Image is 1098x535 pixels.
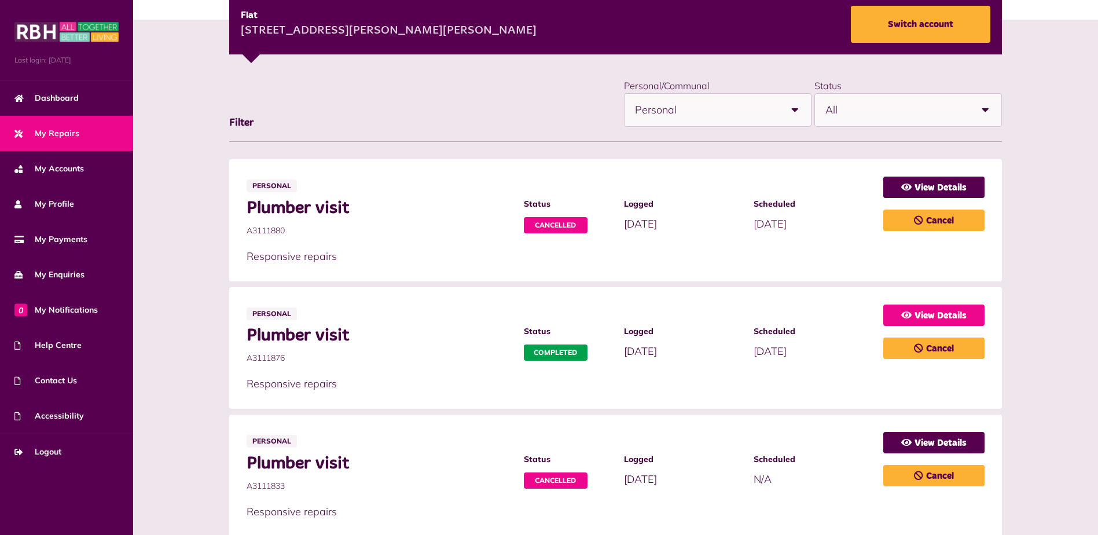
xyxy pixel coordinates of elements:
div: Flat [241,9,537,23]
span: My Accounts [14,163,84,175]
div: [STREET_ADDRESS][PERSON_NAME][PERSON_NAME] [241,23,537,40]
a: View Details [883,177,985,198]
span: Plumber visit [247,453,512,474]
img: MyRBH [14,20,119,43]
span: Personal [635,94,778,126]
span: [DATE] [624,345,657,358]
span: My Enquiries [14,269,85,281]
span: Logged [624,453,742,466]
span: [DATE] [754,217,787,230]
p: Responsive repairs [247,376,872,391]
span: Scheduled [754,453,872,466]
span: Status [524,325,612,338]
span: Completed [524,345,587,361]
span: Last login: [DATE] [14,55,119,65]
span: Scheduled [754,325,872,338]
span: Personal [247,179,297,192]
a: Switch account [851,6,990,43]
a: Cancel [883,210,985,231]
span: [DATE] [624,217,657,230]
span: My Profile [14,198,74,210]
span: Scheduled [754,198,872,210]
label: Personal/Communal [624,80,710,91]
span: All [825,94,969,126]
span: My Notifications [14,304,98,316]
span: Cancelled [524,217,587,233]
span: A3111833 [247,480,512,492]
label: Status [814,80,842,91]
span: Logout [14,446,61,458]
span: Logged [624,198,742,210]
span: Logged [624,325,742,338]
span: Plumber visit [247,325,512,346]
p: Responsive repairs [247,504,872,519]
p: Responsive repairs [247,248,872,264]
span: Filter [229,118,254,128]
a: Cancel [883,338,985,359]
span: Status [524,453,612,466]
span: My Payments [14,233,87,245]
span: A3111876 [247,352,512,364]
span: Help Centre [14,339,82,351]
span: N/A [754,472,772,486]
a: View Details [883,305,985,326]
span: My Repairs [14,127,79,140]
span: Status [524,198,612,210]
span: Cancelled [524,472,587,489]
span: [DATE] [754,345,787,358]
span: A3111880 [247,225,512,237]
span: Plumber visit [247,198,512,219]
span: Accessibility [14,410,84,422]
a: Cancel [883,465,985,486]
span: Personal [247,307,297,320]
span: Dashboard [14,92,79,104]
span: Personal [247,435,297,448]
a: View Details [883,432,985,453]
span: 0 [14,303,27,316]
span: Contact Us [14,375,77,387]
span: [DATE] [624,472,657,486]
